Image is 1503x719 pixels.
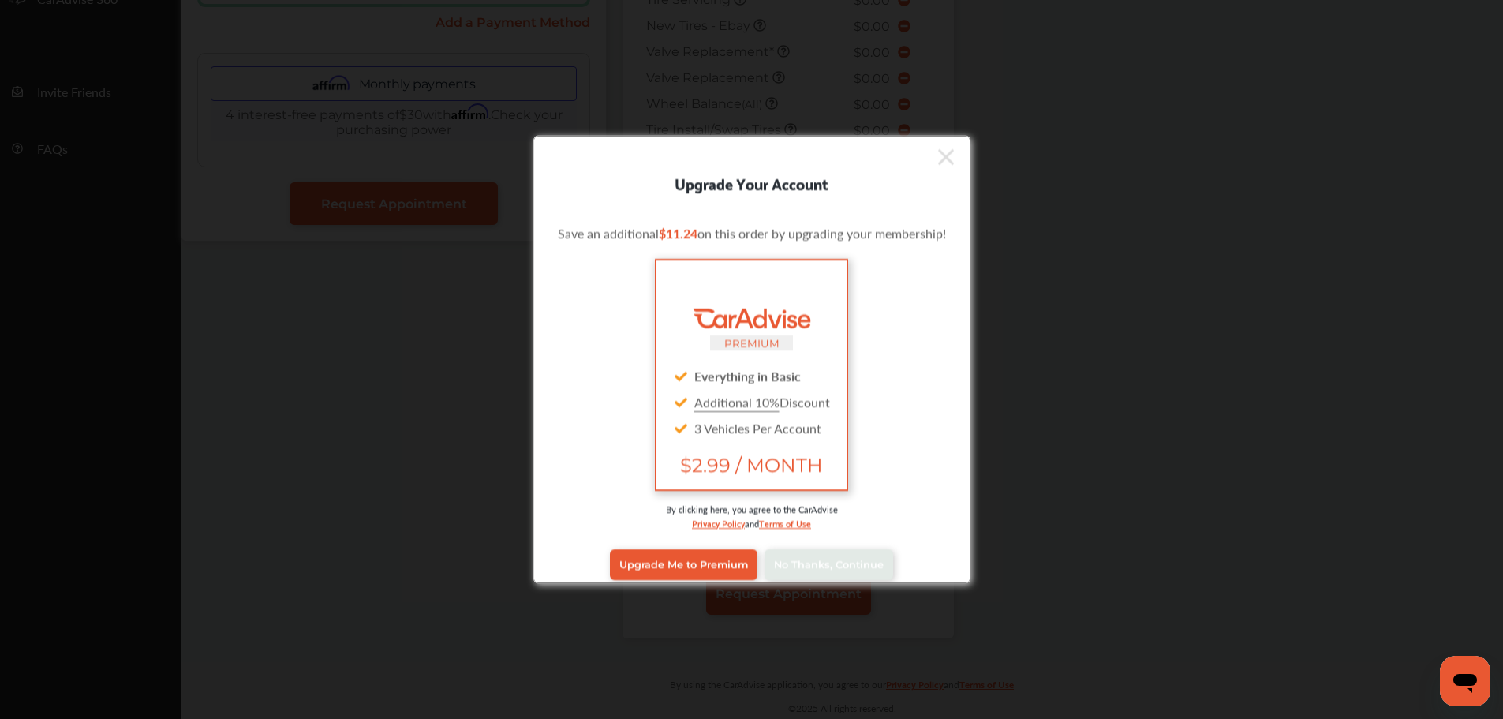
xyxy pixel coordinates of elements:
[619,559,748,571] span: Upgrade Me to Premium
[669,453,833,476] span: $2.99 / MONTH
[774,559,884,571] span: No Thanks, Continue
[558,223,946,242] p: Save an additional on this order by upgrading your membership!
[692,515,745,530] a: Privacy Policy
[694,366,801,384] strong: Everything in Basic
[1440,656,1490,706] iframe: Button to launch messaging window
[759,515,811,530] a: Terms of Use
[534,170,970,195] div: Upgrade Your Account
[669,414,833,440] div: 3 Vehicles Per Account
[659,223,697,242] span: $11.24
[694,392,780,410] u: Additional 10%
[724,336,780,349] small: PREMIUM
[610,549,757,579] a: Upgrade Me to Premium
[558,502,946,545] div: By clicking here, you agree to the CarAdvise and
[765,549,893,579] a: No Thanks, Continue
[694,392,830,410] span: Discount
